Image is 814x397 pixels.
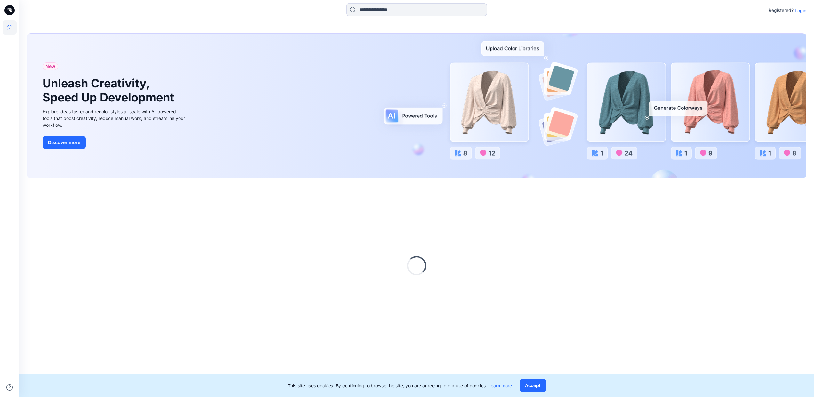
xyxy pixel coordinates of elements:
[769,6,794,14] p: Registered?
[795,7,806,14] p: Login
[45,62,55,70] span: New
[288,382,512,389] p: This site uses cookies. By continuing to browse the site, you are agreeing to our use of cookies.
[43,136,187,149] a: Discover more
[488,383,512,388] a: Learn more
[43,108,187,128] div: Explore ideas faster and recolor styles at scale with AI-powered tools that boost creativity, red...
[43,77,177,104] h1: Unleash Creativity, Speed Up Development
[520,379,546,392] button: Accept
[43,136,86,149] button: Discover more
